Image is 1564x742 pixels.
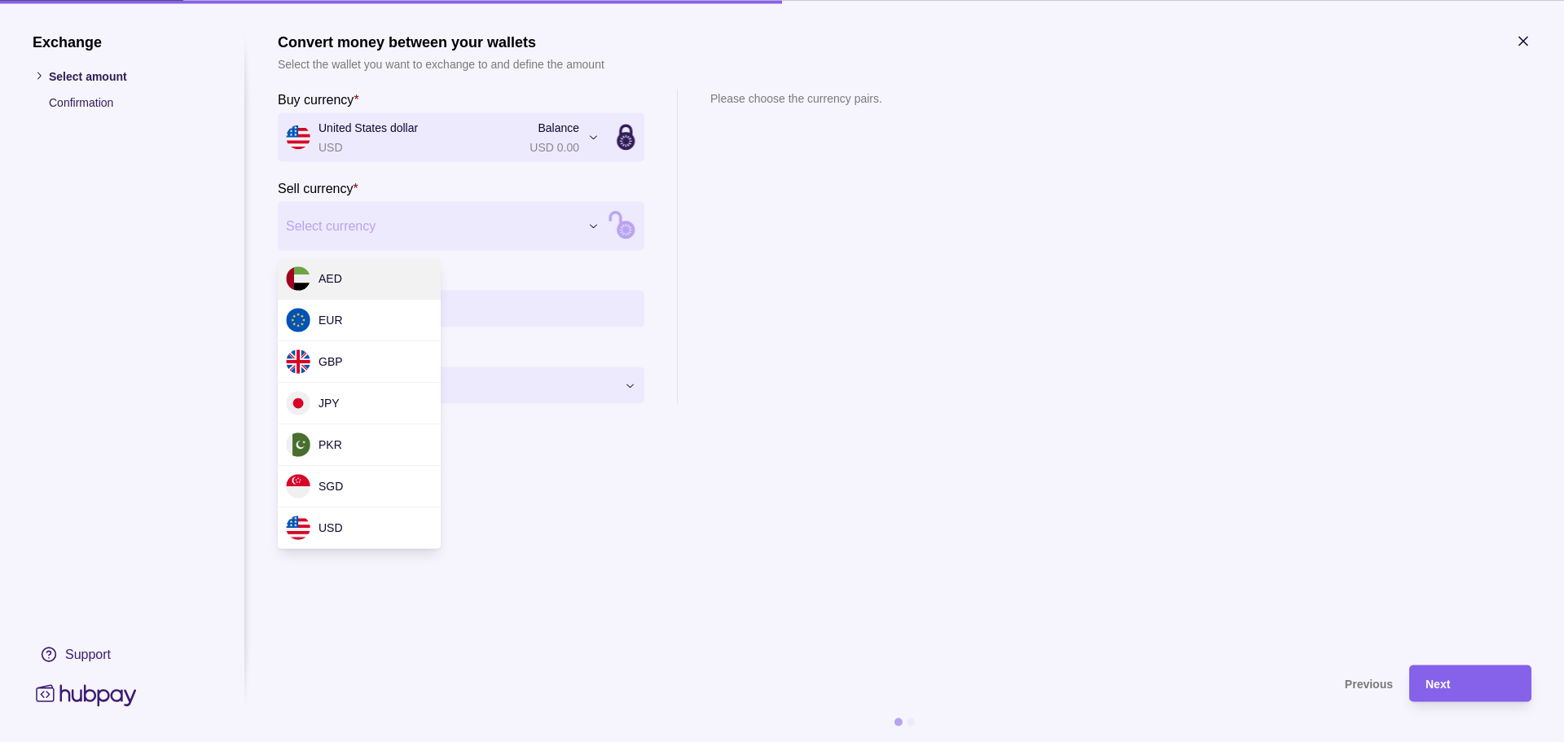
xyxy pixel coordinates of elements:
[319,272,342,285] span: AED
[319,480,343,493] span: SGD
[286,308,310,332] img: eu
[286,432,310,457] img: pk
[319,397,340,410] span: JPY
[286,516,310,540] img: us
[319,521,343,534] span: USD
[286,349,310,374] img: gb
[286,474,310,498] img: sg
[286,266,310,291] img: ae
[319,314,343,327] span: EUR
[319,355,343,368] span: GBP
[286,391,310,415] img: jp
[319,438,342,451] span: PKR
